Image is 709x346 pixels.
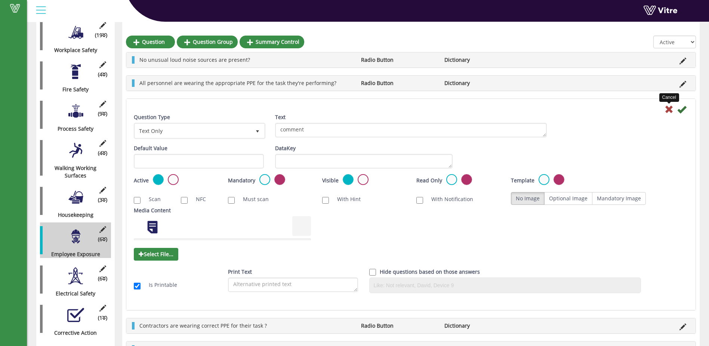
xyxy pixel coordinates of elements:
input: Hide question based on answer [369,269,376,276]
label: Media Content [134,207,171,214]
span: Select File... [134,248,178,261]
span: (6 ) [98,236,107,243]
div: Housekeeping [40,211,105,219]
label: Text [275,113,286,121]
input: With Hint [322,197,329,204]
span: Text Only [135,124,251,137]
li: Dictionary [441,56,524,64]
a: Summary Control [240,36,304,48]
label: Question Type [134,113,170,121]
label: Is Printable [141,281,177,289]
textarea: comment [275,123,547,137]
label: Default Value [134,145,167,152]
span: (6 ) [98,275,107,282]
a: Question Group [177,36,238,48]
span: (4 ) [98,71,107,78]
div: Cancel [659,93,679,102]
label: Must scan [235,195,269,203]
label: Template [511,177,534,184]
span: All personnel are wearing the appropriate PPE for the task they're performing? [139,79,336,86]
li: Radio Button [357,322,440,330]
div: Process Safety [40,125,105,133]
span: (4 ) [98,149,107,157]
li: Radio Button [357,79,440,87]
div: Fire Safety [40,86,105,93]
label: With Hint [330,195,361,203]
input: Is Printable [134,283,141,289]
li: Radio Button [357,56,440,64]
input: NFC [181,197,188,204]
input: Must scan [228,197,235,204]
div: Walking Working Surfaces [40,164,105,179]
div: Electrical Safety [40,290,105,297]
label: Scan [141,195,161,203]
span: (3 ) [98,196,107,204]
span: (19 ) [95,31,107,39]
label: Hide questions based on those answers [380,268,480,276]
label: Visible [322,177,339,184]
span: (9 ) [98,110,107,118]
label: Read Only [416,177,442,184]
input: Scan [134,197,141,204]
label: With Notification [424,195,473,203]
label: No Image [511,192,545,205]
label: Mandatory Image [592,192,646,205]
div: Corrective Action [40,329,105,337]
label: Optional Image [544,192,592,205]
label: DataKey [275,145,296,152]
div: Employee Exposure [40,251,105,258]
span: select [251,124,264,137]
div: Workplace Safety [40,46,105,54]
span: Contractors are wearing correct PPE for their task ? [139,322,267,329]
span: No unusual loud noise sources are present? [139,56,250,63]
li: Dictionary [441,322,524,330]
label: Print Text [228,268,252,276]
label: Active [134,177,149,184]
input: Like: Not relevant, David, Device 9 [372,280,639,291]
li: Dictionary [441,79,524,87]
a: Question [126,36,175,48]
label: NFC [188,195,206,203]
span: (1 ) [98,314,107,322]
label: Mandatory [228,177,255,184]
input: With Notification [416,197,423,204]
